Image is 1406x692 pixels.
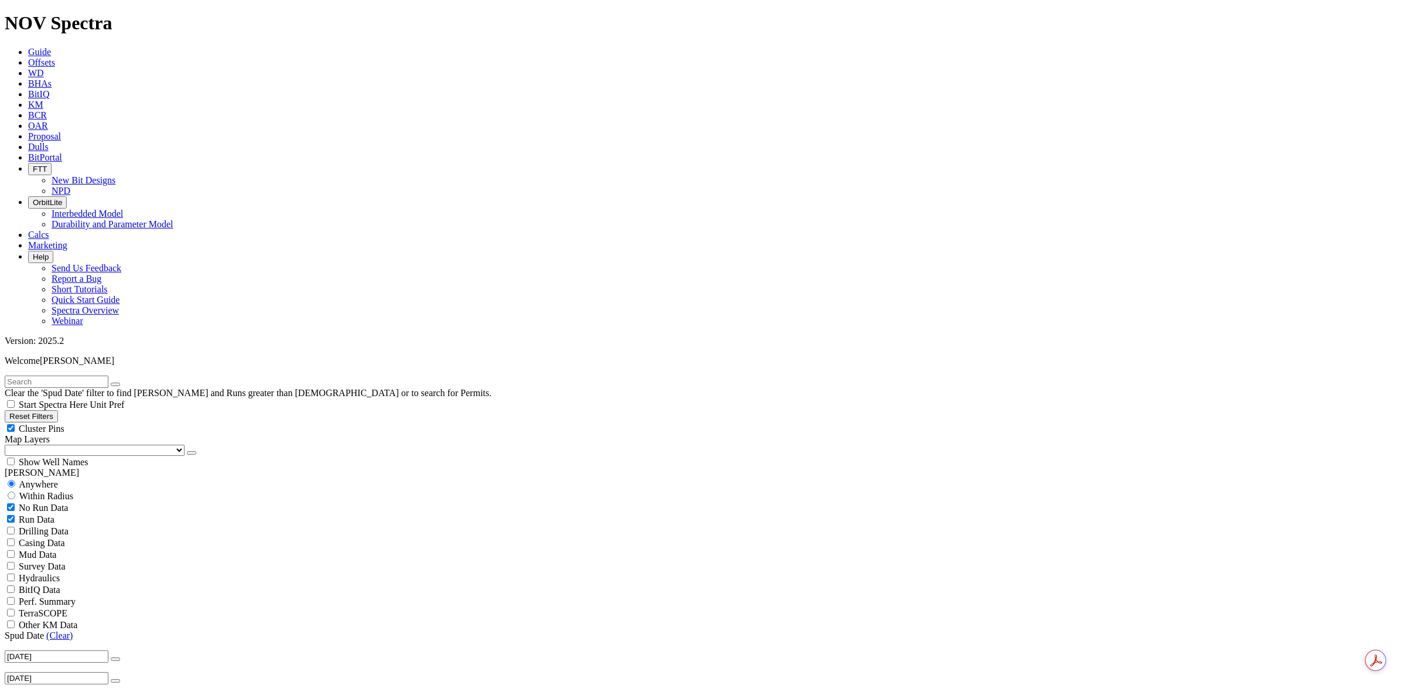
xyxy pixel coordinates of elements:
a: Spectra Overview [52,305,119,315]
a: New Bit Designs [52,175,115,185]
span: Other KM Data [19,620,77,630]
span: OrbitLite [33,198,62,207]
a: Offsets [28,57,55,67]
input: Start Spectra Here [7,400,15,408]
input: Before [5,672,108,684]
span: Run Data [19,514,54,524]
a: (Clear) [46,630,73,640]
a: BitPortal [28,152,62,162]
a: NPD [52,186,70,196]
a: OAR [28,121,48,131]
span: Help [33,253,49,261]
button: FTT [28,163,52,175]
span: No Run Data [19,503,68,513]
span: TerraSCOPE [19,608,67,618]
a: Proposal [28,131,61,141]
filter-controls-checkbox: TerraSCOPE Data [5,619,1401,630]
span: BitIQ Data [19,585,60,595]
span: Hydraulics [19,573,60,583]
a: BCR [28,110,47,120]
span: FTT [33,165,47,173]
filter-controls-checkbox: Hydraulics Analysis [5,572,1401,584]
a: WD [28,68,44,78]
a: Calcs [28,230,49,240]
a: Webinar [52,316,83,326]
a: Quick Start Guide [52,295,120,305]
span: Cluster Pins [19,424,64,434]
span: Mud Data [19,550,56,560]
span: Within Radius [19,491,73,501]
span: Unit Pref [90,400,124,410]
span: Anywhere [19,479,58,489]
span: Perf. Summary [19,596,76,606]
button: Help [28,251,53,263]
span: Drilling Data [19,526,69,536]
h1: NOV Spectra [5,12,1401,34]
span: Show Well Names [19,457,88,467]
span: Survey Data [19,561,66,571]
filter-controls-checkbox: TerraSCOPE Data [5,607,1401,619]
a: BHAs [28,79,52,88]
span: Start Spectra Here [19,400,87,410]
a: KM [28,100,43,110]
filter-controls-checkbox: Performance Summary [5,595,1401,607]
span: Map Layers [5,434,50,444]
span: Clear the 'Spud Date' filter to find [PERSON_NAME] and Runs greater than [DEMOGRAPHIC_DATA] or to... [5,388,492,398]
input: Search [5,376,108,388]
a: BitIQ [28,89,49,99]
span: Spud Date [5,630,44,640]
a: Marketing [28,240,67,250]
p: Welcome [5,356,1401,366]
span: Casing Data [19,538,65,548]
button: OrbitLite [28,196,67,209]
a: Send Us Feedback [52,263,121,273]
button: Reset Filters [5,410,58,422]
a: Report a Bug [52,274,101,284]
input: After [5,650,108,663]
a: Dulls [28,142,49,152]
span: [PERSON_NAME] [40,356,114,366]
a: Short Tutorials [52,284,108,294]
div: Version: 2025.2 [5,336,1401,346]
a: Durability and Parameter Model [52,219,173,229]
div: [PERSON_NAME] [5,468,1401,478]
a: Interbedded Model [52,209,123,219]
a: Guide [28,47,51,57]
